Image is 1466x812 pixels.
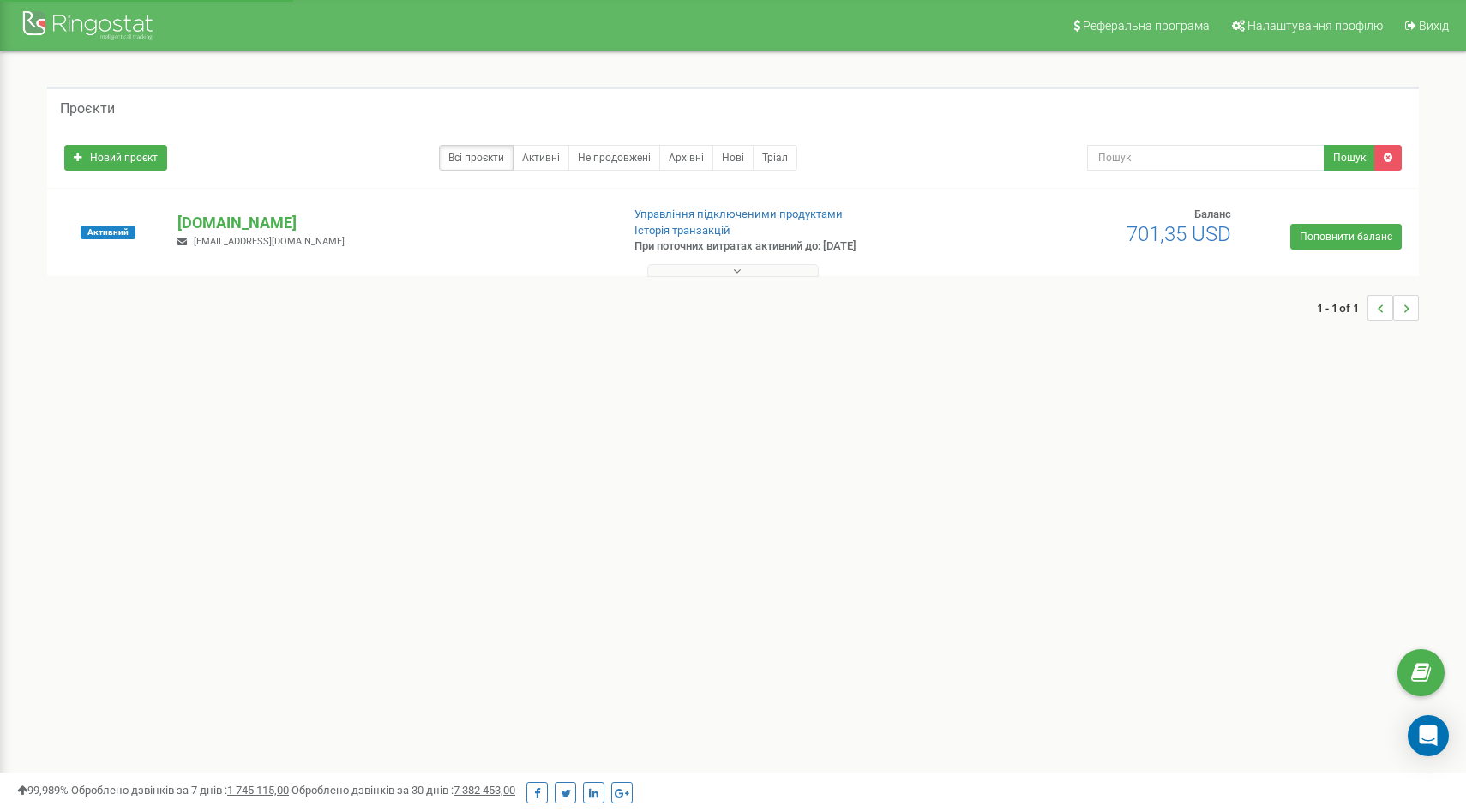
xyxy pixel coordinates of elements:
[64,145,167,171] a: Новий проєкт
[634,238,950,255] p: При поточних витратах активний до: [DATE]
[291,784,515,797] span: Оброблено дзвінків за 30 днів :
[194,236,345,247] span: [EMAIL_ADDRESS][DOMAIN_NAME]
[81,226,135,239] span: Активний
[17,784,69,797] span: 99,989%
[513,145,569,171] a: Активні
[634,224,730,237] a: Історія транзакцій
[634,208,843,220] a: Управління підключеними продуктами
[454,784,515,797] u: 7 382 453,00
[1247,19,1383,33] span: Налаштування профілю
[753,145,797,171] a: Тріал
[1317,295,1367,321] span: 1 - 1 of 1
[177,212,606,234] p: [DOMAIN_NAME]
[439,145,514,171] a: Всі проєкти
[1087,145,1325,171] input: Пошук
[1419,19,1449,33] span: Вихід
[1127,222,1231,246] span: 701,35 USD
[1324,145,1375,171] button: Пошук
[1317,278,1419,338] nav: ...
[1290,224,1402,250] a: Поповнити баланс
[659,145,713,171] a: Архівні
[568,145,660,171] a: Не продовжені
[1083,19,1210,33] span: Реферальна програма
[712,145,754,171] a: Нові
[227,784,289,797] u: 1 745 115,00
[71,784,289,797] span: Оброблено дзвінків за 7 днів :
[1194,208,1231,220] span: Баланс
[60,101,115,117] h5: Проєкти
[1408,715,1449,756] div: Open Intercom Messenger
